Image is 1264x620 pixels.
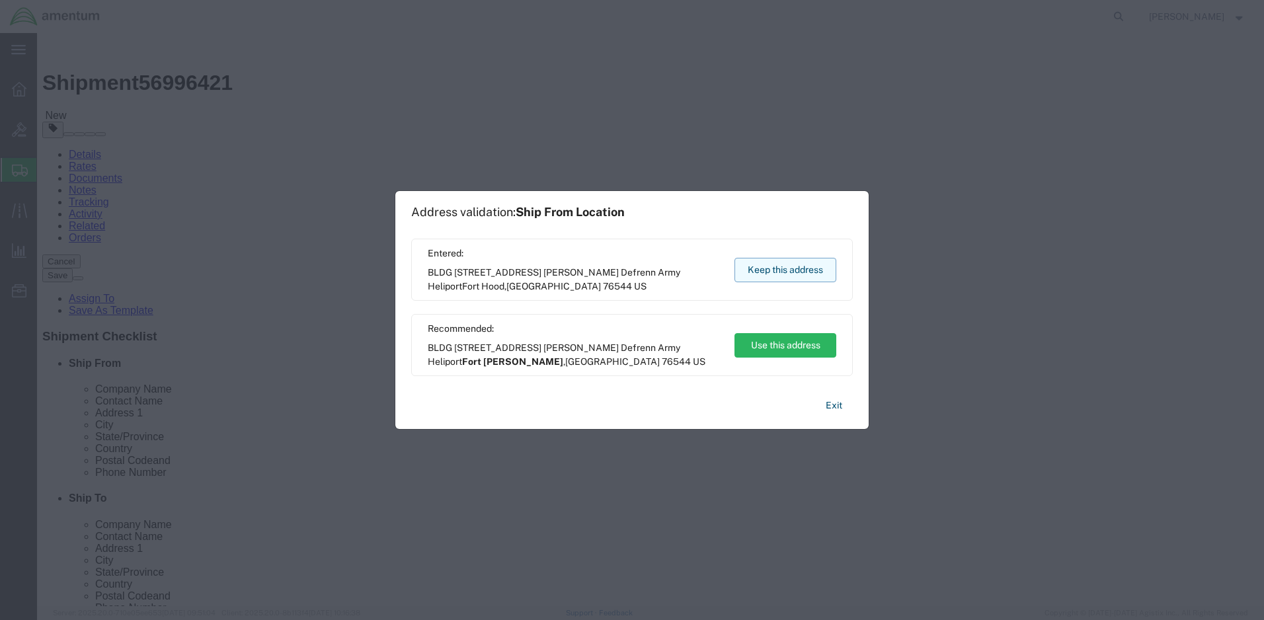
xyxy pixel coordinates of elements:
[428,247,722,260] span: Entered:
[693,356,705,367] span: US
[462,281,504,291] span: Fort Hood
[565,356,660,367] span: [GEOGRAPHIC_DATA]
[603,281,632,291] span: 76544
[411,205,625,219] h1: Address validation:
[506,281,601,291] span: [GEOGRAPHIC_DATA]
[462,356,563,367] span: Fort [PERSON_NAME]
[634,281,647,291] span: US
[428,322,722,336] span: Recommended:
[516,205,625,219] span: Ship From Location
[815,394,853,417] button: Exit
[734,258,836,282] button: Keep this address
[734,333,836,358] button: Use this address
[428,341,722,369] span: BLDG [STREET_ADDRESS] [PERSON_NAME] Defrenn Army Heliport ,
[662,356,691,367] span: 76544
[428,266,722,293] span: BLDG [STREET_ADDRESS] [PERSON_NAME] Defrenn Army Heliport ,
